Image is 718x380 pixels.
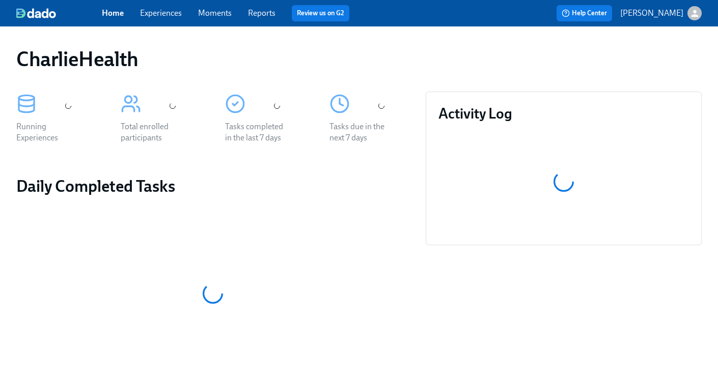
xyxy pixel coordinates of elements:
[292,5,349,21] button: Review us on G2
[198,8,232,18] a: Moments
[16,121,81,143] div: Running Experiences
[140,8,182,18] a: Experiences
[438,104,689,123] h3: Activity Log
[16,8,102,18] a: dado
[620,6,702,20] button: [PERSON_NAME]
[16,176,409,196] h2: Daily Completed Tasks
[121,121,186,143] div: Total enrolled participants
[329,121,395,143] div: Tasks due in the next 7 days
[297,8,344,18] a: Review us on G2
[16,8,56,18] img: dado
[16,47,139,71] h1: CharlieHealth
[562,8,607,18] span: Help Center
[620,8,683,19] p: [PERSON_NAME]
[102,8,124,18] a: Home
[225,121,290,143] div: Tasks completed in the last 7 days
[557,5,612,21] button: Help Center
[248,8,275,18] a: Reports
